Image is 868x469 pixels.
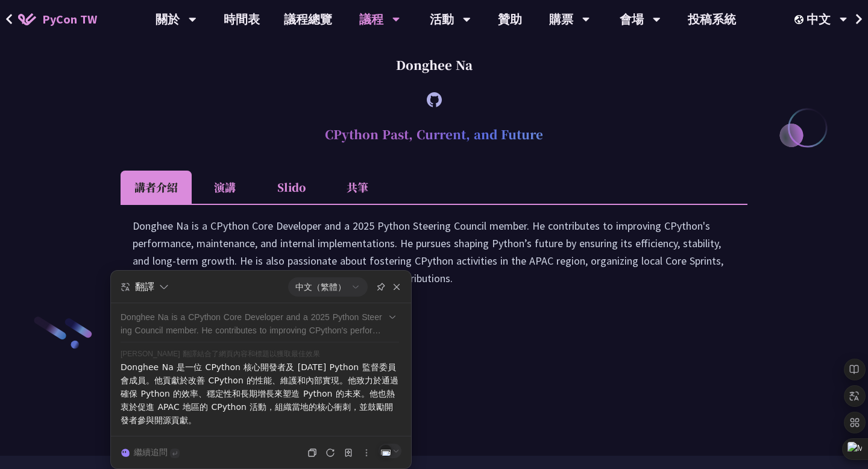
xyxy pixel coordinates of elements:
span: PyCon TW [42,10,97,28]
div: Donghee Na is a CPython Core Developer and a 2025 Python Steering Council member. He contributes ... [133,217,735,299]
li: 演講 [192,171,258,204]
div: Donghee Na [121,47,747,83]
h2: CPython Past, Current, and Future [121,116,747,153]
img: Home icon of PyCon TW 2025 [18,13,36,25]
a: PyCon TW [6,4,109,34]
img: Locale Icon [794,15,807,24]
li: 共筆 [324,171,391,204]
li: Slido [258,171,324,204]
li: 講者介紹 [121,171,192,204]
